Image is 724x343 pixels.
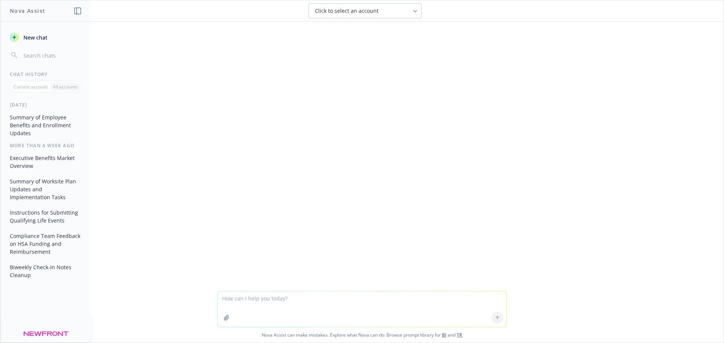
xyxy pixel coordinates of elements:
button: Biweekly Check-In Notes Cleanup [7,261,85,281]
button: Summary of Employee Benefits and Enrollment Updates [7,111,85,139]
button: New chat [7,30,85,44]
div: More than a week ago [1,142,91,149]
span: Nova Assist can make mistakes. Explore what Nova can do: Browse prompt library for and [3,327,721,343]
button: Instructions for Submitting Qualifying Life Events [7,206,85,227]
a: BI [442,332,446,338]
p: Current account [14,84,48,90]
button: Click to select an account [308,3,422,18]
div: [DATE] [1,102,91,108]
p: All accounts [53,84,78,90]
h1: Nova Assist [10,7,45,15]
button: Summary of Worksite Plan Updates and Implementation Tasks [7,175,85,203]
div: Chat History [1,71,91,78]
a: TR [457,332,462,338]
button: Compliance Team Feedback on HSA Funding and Reimbursement [7,230,85,258]
span: Click to select an account [315,7,379,15]
button: Executive Benefits Market Overview [7,152,85,172]
span: New chat [22,34,48,41]
input: Search chats [22,50,82,61]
